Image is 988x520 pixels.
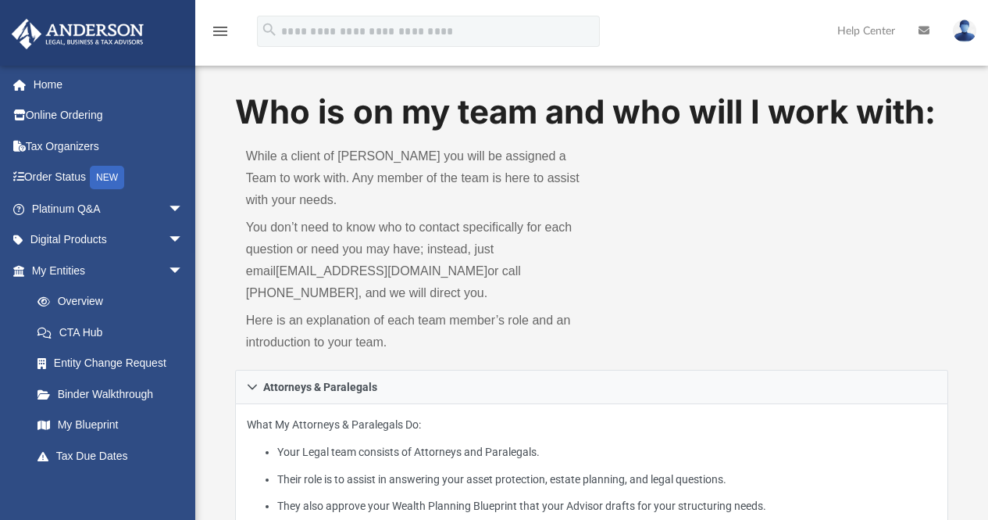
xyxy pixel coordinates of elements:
a: Tax Organizers [11,131,207,162]
i: menu [211,22,230,41]
span: arrow_drop_down [168,193,199,225]
p: You don’t need to know who to contact specifically for each question or need you may have; instea... [246,217,581,304]
a: Platinum Q&Aarrow_drop_down [11,193,207,224]
a: CTA Hub [22,317,207,348]
li: Your Legal team consists of Attorneys and Paralegals. [277,443,936,462]
a: Online Ordering [11,100,207,131]
span: arrow_drop_down [168,255,199,287]
li: Their role is to assist in answering your asset protection, estate planning, and legal questions. [277,470,936,490]
a: My Entitiesarrow_drop_down [11,255,207,286]
div: NEW [90,166,124,189]
a: Overview [22,286,207,317]
img: Anderson Advisors Platinum Portal [7,19,148,49]
a: menu [211,30,230,41]
a: [EMAIL_ADDRESS][DOMAIN_NAME] [276,264,487,278]
p: Here is an explanation of each team member’s role and an introduction to your team. [246,310,581,353]
a: Order StatusNEW [11,162,207,194]
a: Binder Walkthrough [22,378,207,410]
a: Tax Due Dates [22,440,207,472]
a: Digital Productsarrow_drop_down [11,224,207,256]
i: search [261,21,278,38]
a: My Blueprint [22,410,199,441]
img: User Pic [953,20,976,42]
a: Attorneys & Paralegals [235,370,949,404]
p: While a client of [PERSON_NAME] you will be assigned a Team to work with. Any member of the team ... [246,145,581,211]
span: arrow_drop_down [168,224,199,256]
a: Home [11,69,207,100]
h1: Who is on my team and who will I work with: [235,89,949,135]
a: Entity Change Request [22,348,207,379]
span: Attorneys & Paralegals [263,382,377,393]
li: They also approve your Wealth Planning Blueprint that your Advisor drafts for your structuring ne... [277,497,936,516]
